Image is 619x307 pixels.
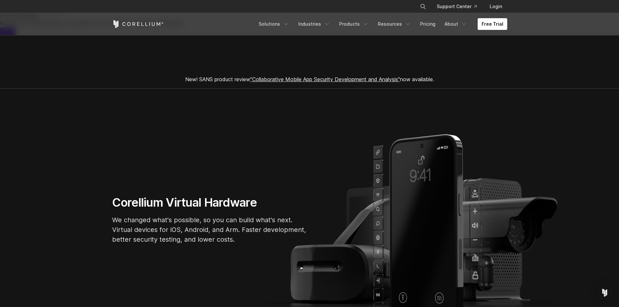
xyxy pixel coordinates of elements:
[112,195,307,210] h1: Corellium Virtual Hardware
[441,18,471,30] a: About
[484,1,507,12] a: Login
[416,18,439,30] a: Pricing
[374,18,415,30] a: Resources
[597,285,613,301] div: Open Intercom Messenger
[255,18,293,30] a: Solutions
[112,20,164,28] a: Corellium Home
[412,1,507,12] div: Navigation Menu
[255,18,507,30] div: Navigation Menu
[335,18,373,30] a: Products
[417,1,429,12] button: Search
[185,76,434,83] span: New! SANS product review now available.
[112,215,307,244] p: We changed what's possible, so you can build what's next. Virtual devices for iOS, Android, and A...
[478,18,507,30] a: Free Trial
[250,76,400,83] a: "Collaborative Mobile App Security Development and Analysis"
[294,18,334,30] a: Industries
[432,1,482,12] a: Support Center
